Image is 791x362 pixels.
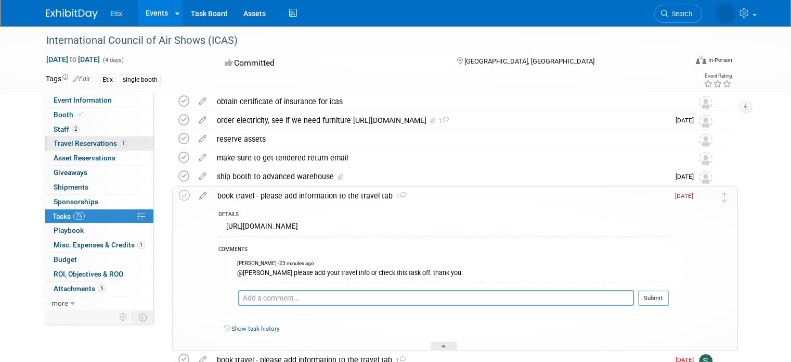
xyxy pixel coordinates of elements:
[46,9,98,19] img: ExhibitDay
[68,55,78,64] span: to
[54,96,112,104] span: Event Information
[631,54,732,70] div: Event Format
[212,111,669,129] div: order electricity, see if we need furniture [URL][DOMAIN_NAME]
[45,253,153,267] a: Budget
[675,192,698,199] span: [DATE]
[237,267,669,277] div: @[PERSON_NAME] please add your travel info or check this task off. thank you.
[54,270,123,278] span: ROI, Objectives & ROO
[120,140,127,147] span: 1
[43,31,674,50] div: International Council of Air Shows (ICAS)
[218,291,233,305] img: Amy Meyer
[654,5,702,23] a: Search
[699,96,712,109] img: Unassigned
[137,241,145,249] span: 1
[54,197,98,206] span: Sponsorships
[78,111,83,117] i: Booth reservation complete
[218,260,232,273] img: Wendy Beasley
[231,325,279,332] a: Show task history
[54,125,80,133] span: Staff
[54,139,127,147] span: Travel Reservations
[45,195,153,209] a: Sponsorships
[45,151,153,165] a: Asset Reservations
[699,115,712,128] img: Unassigned
[193,134,212,144] a: edit
[133,310,154,324] td: Toggle Event Tabs
[73,212,85,220] span: 7%
[54,183,88,191] span: Shipments
[98,284,106,292] span: 5
[218,220,669,236] div: [URL][DOMAIN_NAME]
[704,73,732,79] div: Event Rating
[46,73,90,85] td: Tags
[45,180,153,194] a: Shipments
[668,10,692,18] span: Search
[212,168,669,185] div: ship booth to advanced warehouse
[45,296,153,310] a: more
[437,118,449,124] span: 1
[54,110,85,119] span: Booth
[54,241,145,249] span: Misc. Expenses & Credits
[676,117,699,124] span: [DATE]
[110,9,122,18] span: Etix
[193,97,212,106] a: edit
[699,152,712,166] img: Unassigned
[72,125,80,133] span: 2
[699,171,712,184] img: Unassigned
[237,260,314,267] span: [PERSON_NAME] - 23 minutes ago
[194,191,212,201] a: edit
[212,130,678,148] div: reserve assets
[45,122,153,136] a: Staff2
[54,226,84,234] span: Playbook
[698,190,712,204] img: Amy Meyer
[708,56,732,64] div: In-Person
[393,193,406,200] span: 1
[722,192,727,202] i: Move task
[696,56,706,64] img: Format-Inperson.png
[46,55,100,64] span: [DATE] [DATE]
[222,54,440,72] div: Committed
[45,209,153,223] a: Tasks7%
[45,238,153,252] a: Misc. Expenses & Credits1
[212,149,678,167] div: make sure to get tendered return email
[102,57,124,64] span: (4 days)
[120,74,161,85] div: single booth
[45,223,153,238] a: Playbook
[45,267,153,281] a: ROI, Objectives & ROO
[99,74,116,85] div: Etix
[54,255,77,264] span: Budget
[716,4,735,23] img: Amy Meyer
[45,166,153,180] a: Giveaways
[218,245,669,256] div: COMMENTS
[53,212,85,220] span: Tasks
[45,93,153,107] a: Event Information
[676,173,699,180] span: [DATE]
[212,187,669,205] div: book travel - please add information to the travel tab
[54,154,115,162] span: Asset Reservations
[73,76,90,83] a: Edit
[54,284,106,293] span: Attachments
[45,108,153,122] a: Booth
[218,211,669,220] div: DETAILS
[45,136,153,151] a: Travel Reservations1
[51,299,68,307] span: more
[45,282,153,296] a: Attachments5
[212,93,678,110] div: obtain certificate of insurance for icas
[464,57,594,65] span: [GEOGRAPHIC_DATA], [GEOGRAPHIC_DATA]
[638,291,669,306] button: Submit
[114,310,133,324] td: Personalize Event Tab Strip
[54,168,87,177] span: Giveaways
[699,133,712,147] img: Unassigned
[193,116,212,125] a: edit
[193,153,212,163] a: edit
[193,172,212,181] a: edit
